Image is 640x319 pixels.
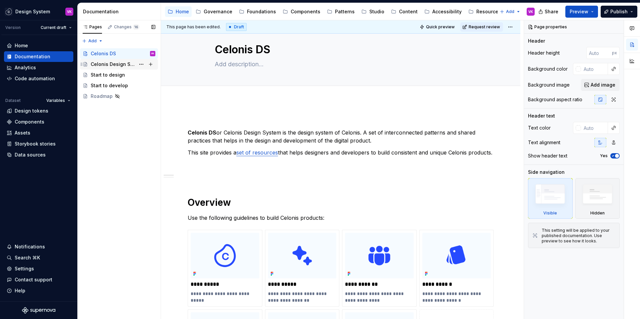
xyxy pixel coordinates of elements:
div: Start to design [91,72,125,78]
button: Search ⌘K [4,252,73,263]
span: Variables [46,98,65,103]
div: Header [528,38,545,44]
span: Share [545,8,558,15]
div: Version [5,25,21,30]
div: Search ⌘K [15,254,40,261]
span: Quick preview [426,24,455,30]
img: f5634f2a-3c0d-4c0b-9dc3-3862a3e014c7.png [5,8,13,16]
span: Add [88,38,97,44]
div: Notifications [15,243,45,250]
div: Foundations [247,8,276,15]
a: set of resources [236,149,278,156]
a: Data sources [4,150,73,160]
div: Start to develop [91,82,128,89]
button: Request review [460,22,503,32]
button: Help [4,285,73,296]
p: This site provides a that helps designers and developers to build consistent and unique Celonis p... [188,149,494,157]
div: Components [15,119,44,125]
a: Content [388,6,420,17]
div: Draft [226,23,247,31]
span: Publish [610,8,628,15]
input: Auto [581,122,608,134]
a: Foundations [236,6,279,17]
span: 16 [133,24,139,30]
button: Add [80,36,105,46]
a: Resources [466,6,504,17]
span: Add [506,9,514,14]
div: Pages [83,24,102,30]
svg: Supernova Logo [22,307,55,314]
div: Design tokens [15,108,48,114]
a: Code automation [4,73,73,84]
div: Components [291,8,320,15]
a: Start to develop [80,80,158,91]
h1: Overview [188,196,494,208]
button: Add [498,7,523,16]
span: Request review [469,24,500,30]
img: ba664a56-577b-440a-a42c-25b4a721413c.png [268,233,337,278]
a: Accessibility [422,6,464,17]
div: Changes [114,24,139,30]
img: fc815c4b-3642-4bfc-9f0d-01286a413f55.png [422,233,491,278]
div: Resources [476,8,501,15]
a: Celonis DSVK [80,48,158,59]
div: Documentation [15,53,50,60]
a: Roadmap [80,91,158,102]
a: Home [4,40,73,51]
div: VK [67,9,72,14]
button: Quick preview [418,22,458,32]
div: Home [15,42,28,49]
div: Governance [204,8,232,15]
a: Storybook stories [4,139,73,149]
div: Page tree [165,5,496,18]
div: Header text [528,113,555,119]
div: Background color [528,66,568,72]
div: Accessibility [432,8,462,15]
div: Text color [528,125,551,131]
div: Hidden [575,178,620,219]
span: Current draft [41,25,66,30]
button: Share [535,6,563,18]
a: Documentation [4,51,73,62]
label: Yes [600,153,608,159]
div: Visible [543,210,557,216]
div: Text alignment [528,139,560,146]
input: Auto [586,47,612,59]
a: Components [280,6,323,17]
a: Assets [4,128,73,138]
img: 30858023-c377-4e5f-8ac3-96241a6a14f2.png [345,233,414,278]
div: Hidden [590,210,605,216]
div: VK [151,50,154,57]
img: 0fd1c495-d617-4a84-abad-48a2ef93ca07.png [191,233,259,278]
a: Start to design [80,70,158,80]
a: Patterns [324,6,357,17]
div: Storybook stories [15,141,56,147]
div: Celonis DS [91,50,116,57]
button: Preview [565,6,598,18]
button: Design SystemVK [1,4,76,19]
div: VK [528,9,533,14]
p: or Celonis Design System is the design system of Celonis. A set of interconnected patterns and sh... [188,129,494,145]
button: Current draft [38,23,75,32]
button: Variables [43,96,73,105]
div: Studio [369,8,384,15]
div: Help [15,287,25,294]
div: Page tree [80,48,158,102]
div: Code automation [15,75,55,82]
span: This page has been edited. [166,24,221,30]
div: Settings [15,265,34,272]
div: Background image [528,82,570,88]
a: Governance [193,6,235,17]
strong: Celonis DS [188,129,216,136]
div: Dataset [5,98,21,103]
a: Analytics [4,62,73,73]
button: Publish [601,6,637,18]
span: Preview [570,8,588,15]
a: Home [165,6,192,17]
a: Components [4,117,73,127]
button: Add image [581,79,620,91]
div: Contact support [15,276,52,283]
div: Documentation [83,8,158,15]
div: Celonis Design System [91,61,135,68]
